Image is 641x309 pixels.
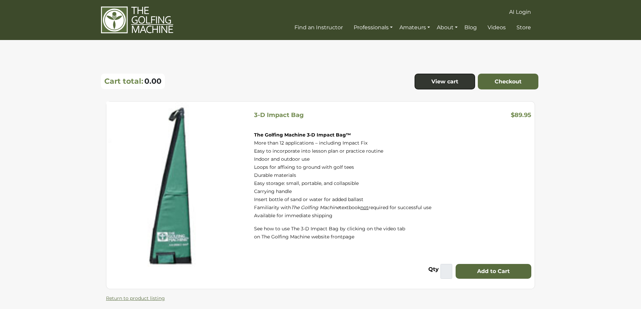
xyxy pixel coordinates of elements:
[106,102,246,275] img: 3-D Impact Bag
[398,22,432,34] a: Amateurs
[517,24,531,31] span: Store
[511,112,531,119] h3: $89.95
[463,22,478,34] a: Blog
[415,74,475,90] a: View cart
[509,9,531,15] span: AI Login
[488,24,506,31] span: Videos
[507,6,533,18] a: AI Login
[293,22,345,34] a: Find an Instructor
[478,74,538,90] a: Checkout
[435,22,459,34] a: About
[291,204,340,210] em: The Golfing Machine
[254,132,351,138] strong: The Golfing Machine 3-D Impact Bag™
[101,6,173,34] img: The Golfing Machine
[360,204,368,210] u: not
[254,111,304,119] h5: 3-D Impact Bag
[456,264,531,279] button: Add to Cart
[104,77,143,86] p: Cart total:
[106,295,165,301] a: Return to product listing
[352,22,394,34] a: Professionals
[486,22,507,34] a: Videos
[428,265,439,275] label: Qty
[144,77,162,86] span: 0.00
[254,131,531,220] p: More than 12 applications – including Impact Fix Easy to incorporate into lesson plan or practice...
[515,22,533,34] a: Store
[254,225,531,241] p: See how to use The 3-D Impact Bag by clicking on the video tab on The Golfing Machine website fro...
[464,24,477,31] span: Blog
[294,24,343,31] span: Find an Instructor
